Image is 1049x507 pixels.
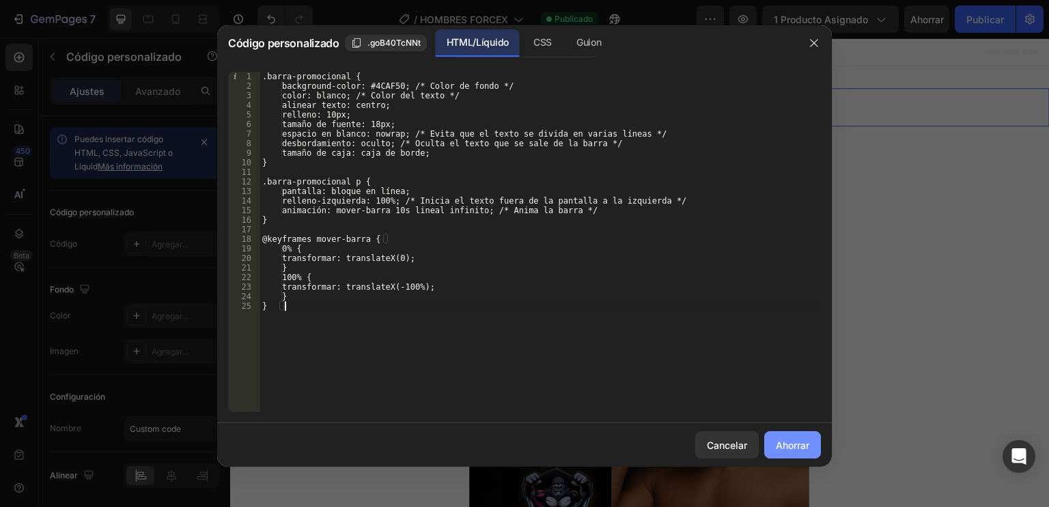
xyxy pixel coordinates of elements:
[242,158,251,167] font: 10
[242,206,251,215] font: 15
[247,91,251,100] font: 3
[242,196,251,206] font: 14
[242,244,251,253] font: 19
[17,31,75,43] div: Custom Code
[247,81,251,91] font: 2
[764,431,821,458] button: Ahorrar
[247,72,251,81] font: 1
[447,36,509,48] font: HTML/Líquido
[345,35,427,51] button: .goB40TcNNt
[242,301,251,311] font: 25
[228,36,339,50] font: Código personalizado
[242,273,251,282] font: 22
[242,187,251,196] font: 13
[242,282,251,292] font: 23
[242,292,251,301] font: 24
[247,120,251,129] font: 6
[247,110,251,120] font: 5
[533,36,552,48] font: CSS
[242,263,251,273] font: 21
[242,167,251,177] font: 11
[776,439,809,451] font: Ahorrar
[367,38,421,48] font: .goB40TcNNt
[247,129,251,139] font: 7
[242,225,251,234] font: 17
[576,36,601,48] font: Guion
[247,100,251,110] font: 4
[242,215,251,225] font: 16
[242,177,251,187] font: 12
[695,431,759,458] button: Cancelar
[242,234,251,244] font: 18
[247,139,251,148] font: 8
[1003,440,1035,473] div: Abrir Intercom Messenger
[247,148,251,158] font: 9
[707,439,747,451] font: Cancelar
[242,253,251,263] font: 20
